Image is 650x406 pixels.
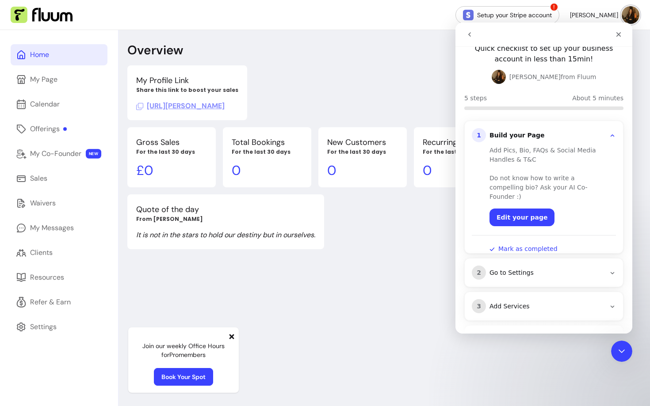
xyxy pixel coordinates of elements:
[11,217,107,239] a: My Messages
[135,341,232,359] p: Join our weekly Office Hours for Pro members
[11,292,107,313] a: Refer & Earn
[136,74,238,87] p: My Profile Link
[136,230,315,240] p: It is not in the stars to hold our destiny but in ourselves.
[423,163,500,178] p: 0
[11,118,107,140] a: Offerings
[570,11,618,19] span: [PERSON_NAME]
[11,316,107,338] a: Settings
[11,242,107,263] a: Clients
[86,149,101,159] span: NEW
[30,148,81,159] div: My Co-Founder
[327,163,398,178] p: 0
[11,193,107,214] a: Waivers
[11,143,107,164] a: My Co-Founder NEW
[570,6,639,24] button: avatar[PERSON_NAME]
[455,23,632,334] iframe: Intercom live chat
[30,49,49,60] div: Home
[136,148,207,156] p: For the last 30 days
[136,163,207,178] p: £ 0
[327,148,398,156] p: For the last 30 days
[30,173,47,184] div: Sales
[232,163,302,178] p: 0
[30,124,67,134] div: Offerings
[30,223,74,233] div: My Messages
[232,148,302,156] p: For the last 30 days
[423,148,500,156] p: For the last 30 days
[136,216,315,223] p: From [PERSON_NAME]
[127,42,183,58] p: Overview
[136,87,238,94] p: Share this link to boost your sales
[30,322,57,332] div: Settings
[232,136,302,148] p: Total Bookings
[30,247,53,258] div: Clients
[423,136,500,148] p: Recurring Customers
[550,3,558,11] span: !
[611,341,632,362] iframe: Intercom live chat
[30,99,60,110] div: Calendar
[327,136,398,148] p: New Customers
[136,101,225,110] span: Click to copy
[136,203,315,216] p: Quote of the day
[11,7,73,23] img: Fluum Logo
[30,198,56,209] div: Waivers
[11,94,107,115] a: Calendar
[11,69,107,90] a: My Page
[455,6,559,24] a: Setup your Stripe account
[136,136,207,148] p: Gross Sales
[11,168,107,189] a: Sales
[30,74,57,85] div: My Page
[154,368,213,386] a: Book Your Spot
[11,44,107,65] a: Home
[30,297,71,307] div: Refer & Earn
[622,6,639,24] img: avatar
[30,272,64,283] div: Resources
[11,267,107,288] a: Resources
[463,10,474,20] img: Stripe Icon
